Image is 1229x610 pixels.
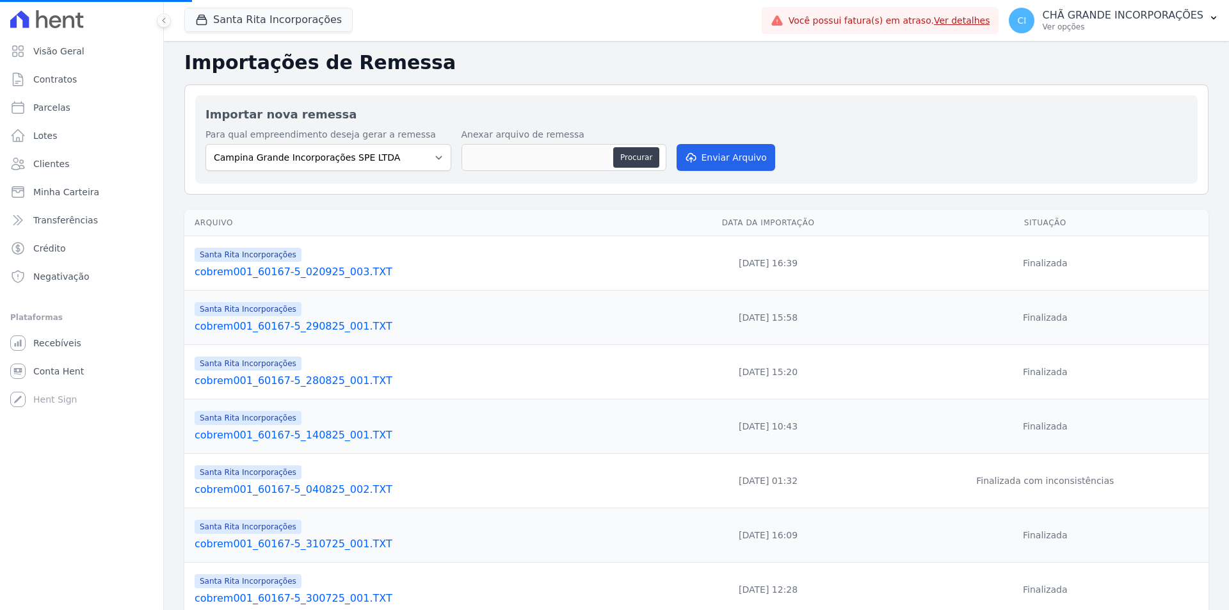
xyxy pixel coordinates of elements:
[195,428,650,443] a: cobrem001_60167-5_140825_001.TXT
[184,8,353,32] button: Santa Rita Incorporações
[882,508,1209,563] td: Finalizada
[882,291,1209,345] td: Finalizada
[882,210,1209,236] th: Situação
[184,210,655,236] th: Arquivo
[33,270,90,283] span: Negativação
[1042,22,1203,32] p: Ver opções
[33,214,98,227] span: Transferências
[33,129,58,142] span: Lotes
[677,144,775,171] button: Enviar Arquivo
[205,106,1187,123] h2: Importar nova remessa
[1042,9,1203,22] p: CHÃ GRANDE INCORPORAÇÕES
[33,45,84,58] span: Visão Geral
[5,67,158,92] a: Contratos
[195,357,301,371] span: Santa Rita Incorporações
[205,128,451,141] label: Para qual empreendimento deseja gerar a remessa
[195,591,650,606] a: cobrem001_60167-5_300725_001.TXT
[33,337,81,349] span: Recebíveis
[5,358,158,384] a: Conta Hent
[5,264,158,289] a: Negativação
[613,147,659,168] button: Procurar
[195,264,650,280] a: cobrem001_60167-5_020925_003.TXT
[655,236,882,291] td: [DATE] 16:39
[5,207,158,233] a: Transferências
[5,330,158,356] a: Recebíveis
[5,179,158,205] a: Minha Carteira
[1018,16,1027,25] span: CI
[882,345,1209,399] td: Finalizada
[882,399,1209,454] td: Finalizada
[195,536,650,552] a: cobrem001_60167-5_310725_001.TXT
[655,291,882,345] td: [DATE] 15:58
[33,242,66,255] span: Crédito
[195,302,301,316] span: Santa Rita Incorporações
[789,14,990,28] span: Você possui fatura(s) em atraso.
[882,236,1209,291] td: Finalizada
[33,365,84,378] span: Conta Hent
[462,128,666,141] label: Anexar arquivo de remessa
[195,248,301,262] span: Santa Rita Incorporações
[5,236,158,261] a: Crédito
[5,38,158,64] a: Visão Geral
[5,95,158,120] a: Parcelas
[195,411,301,425] span: Santa Rita Incorporações
[655,508,882,563] td: [DATE] 16:09
[195,482,650,497] a: cobrem001_60167-5_040825_002.TXT
[33,73,77,86] span: Contratos
[33,101,70,114] span: Parcelas
[655,399,882,454] td: [DATE] 10:43
[33,186,99,198] span: Minha Carteira
[10,310,153,325] div: Plataformas
[195,465,301,479] span: Santa Rita Incorporações
[655,345,882,399] td: [DATE] 15:20
[999,3,1229,38] button: CI CHÃ GRANDE INCORPORAÇÕES Ver opções
[5,123,158,148] a: Lotes
[5,151,158,177] a: Clientes
[195,373,650,389] a: cobrem001_60167-5_280825_001.TXT
[195,520,301,534] span: Santa Rita Incorporações
[655,454,882,508] td: [DATE] 01:32
[655,210,882,236] th: Data da Importação
[882,454,1209,508] td: Finalizada com inconsistências
[33,157,69,170] span: Clientes
[195,574,301,588] span: Santa Rita Incorporações
[195,319,650,334] a: cobrem001_60167-5_290825_001.TXT
[184,51,1209,74] h2: Importações de Remessa
[934,15,990,26] a: Ver detalhes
